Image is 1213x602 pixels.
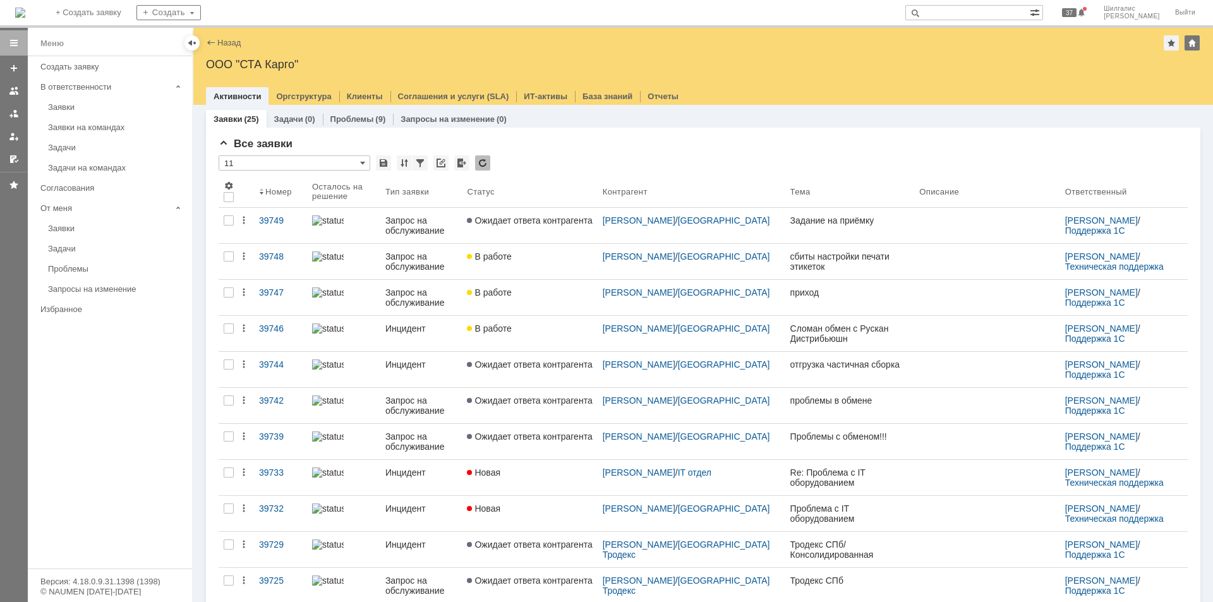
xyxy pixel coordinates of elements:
a: Поддержка 1С [1065,334,1125,344]
div: Избранное [40,304,171,314]
a: [PERSON_NAME] [1065,395,1138,406]
span: Шилгалис [1104,5,1160,13]
div: / [1065,287,1183,308]
a: statusbar-100 (1).png [307,424,380,459]
a: Техническая поддержка [1065,478,1164,488]
a: Заявки на командах [4,81,24,101]
img: statusbar-100 (1).png [312,395,344,406]
div: Задачи на командах [48,163,184,172]
a: ИТ-активы [524,92,567,101]
div: / [603,539,780,560]
div: Действия [239,323,249,334]
div: проблемы в обмене [790,395,910,406]
div: Согласования [40,183,184,193]
div: Инцидент [385,467,457,478]
div: 39733 [259,467,302,478]
div: сбиты настройки печати этикеток [790,251,910,272]
a: Запрос на обслуживание [380,424,462,459]
a: Поддержка 1С [1065,550,1125,560]
a: statusbar-100 (1).png [307,208,380,243]
span: Расширенный поиск [1030,6,1042,18]
div: ООО "СТА Карго" [206,58,1200,71]
a: Техническая поддержка [1065,262,1164,272]
a: [PERSON_NAME] [1065,539,1138,550]
div: приход [790,287,910,298]
div: / [603,431,780,442]
a: [GEOGRAPHIC_DATA] [678,359,770,370]
a: statusbar-100 (1).png [307,280,380,315]
div: Сортировка... [397,155,412,171]
a: [PERSON_NAME] [1065,287,1138,298]
div: Экспорт списка [454,155,469,171]
a: Запросы на изменение [401,114,495,124]
a: Соглашения и услуги (SLA) [398,92,509,101]
a: Задачи на командах [43,158,190,178]
div: / [603,215,780,226]
span: Новая [467,503,500,514]
img: statusbar-100 (1).png [312,323,344,334]
div: 39748 [259,251,302,262]
a: Запрос на обслуживание [380,208,462,243]
th: Номер [254,176,307,208]
img: statusbar-40 (1).png [312,539,344,550]
div: Обновлять список [475,155,490,171]
div: Действия [239,395,249,406]
a: [PERSON_NAME] [1065,503,1138,514]
a: statusbar-100 (1).png [307,496,380,531]
div: Заявки [48,102,184,112]
a: отгрузка частичная сборка [785,352,915,387]
a: [GEOGRAPHIC_DATA] [678,215,770,226]
th: Ответственный [1060,176,1188,208]
a: Запрос на обслуживание [380,244,462,279]
a: Задачи [43,239,190,258]
a: 39729 [254,532,307,567]
a: Ожидает ответа контрагента [462,208,597,243]
a: 39746 [254,316,307,351]
div: Создать заявку [40,62,184,71]
div: / [603,503,780,514]
span: Ожидает ответа контрагента [467,359,592,370]
div: Заявки [48,224,184,233]
div: Тема [790,187,811,196]
div: Запрос на обслуживание [385,215,457,236]
a: Запрос на обслуживание [380,280,462,315]
div: Проблемы [48,264,184,274]
div: / [1065,467,1183,488]
a: Согласования [35,178,190,198]
a: Инцидент [380,496,462,531]
a: Ожидает ответа контрагента [462,352,597,387]
div: Действия [239,287,249,298]
img: statusbar-100 (1).png [312,503,344,514]
div: / [603,467,780,478]
a: Инцидент [380,460,462,495]
img: statusbar-100 (1).png [312,467,344,478]
div: / [1065,539,1183,560]
a: Активности [214,92,261,101]
a: приход [785,280,915,315]
a: [PERSON_NAME] [1065,575,1138,586]
a: [PERSON_NAME] [1065,251,1138,262]
a: [PERSON_NAME] [1065,323,1138,334]
span: В работе [467,251,511,262]
div: отгрузка частичная сборка [790,359,910,370]
a: Мои заявки [4,126,24,147]
span: 37 [1062,8,1077,17]
th: Контрагент [598,176,785,208]
div: Запрос на обслуживание [385,431,457,452]
div: Ответственный [1065,187,1127,196]
div: От меня [40,203,171,213]
span: Ожидает ответа контрагента [467,575,592,586]
div: Действия [239,575,249,586]
div: Создать [136,5,201,20]
div: Сохранить вид [376,155,391,171]
a: Создать заявку [35,57,190,76]
a: [PERSON_NAME] [603,431,675,442]
th: Осталось на решение [307,176,380,208]
div: (0) [305,114,315,124]
a: Заявки [214,114,242,124]
a: statusbar-40 (1).png [307,532,380,567]
div: Запрос на обслуживание [385,575,457,596]
a: Оргструктура [276,92,331,101]
a: Проблемы [330,114,374,124]
a: Проблемы [43,259,190,279]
